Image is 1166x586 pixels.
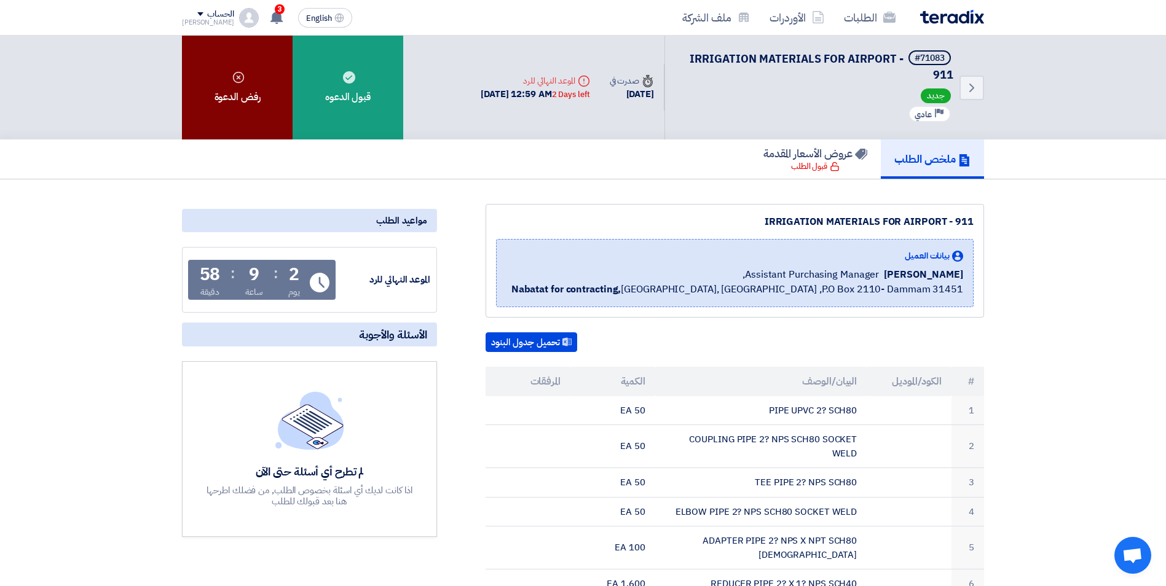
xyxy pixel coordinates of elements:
td: 5 [951,526,984,569]
h5: عروض الأسعار المقدمة [763,146,867,160]
td: 50 EA [570,497,655,526]
th: المرفقات [486,367,570,396]
td: 4 [951,497,984,526]
img: empty_state_list.svg [275,391,344,449]
th: البيان/الوصف [655,367,867,396]
td: 50 EA [570,468,655,498]
div: [PERSON_NAME] [182,19,234,26]
td: COUPLING PIPE 2? NPS SCH80 SOCKET WELD [655,425,867,468]
div: قبول الطلب [791,160,840,173]
div: مواعيد الطلب [182,209,437,232]
div: : [230,262,235,284]
td: TEE PIPE 2? NPS SCH80 [655,468,867,498]
div: لم تطرح أي أسئلة حتى الآن [205,464,414,479]
div: الموعد النهائي للرد [481,74,589,87]
h5: IRRIGATION MATERIALS FOR AIRPORT - 911 [680,50,953,82]
div: : [274,262,278,284]
td: 2 [951,425,984,468]
div: رفض الدعوة [182,36,293,139]
span: بيانات العميل [905,249,950,262]
div: 9 [249,266,259,283]
button: تحميل جدول البنود [486,332,577,352]
a: ملخص الطلب [881,139,984,179]
div: ساعة [245,286,263,299]
span: IRRIGATION MATERIALS FOR AIRPORT - 911 [690,50,953,83]
span: [PERSON_NAME] [884,267,963,282]
span: Assistant Purchasing Manager, [743,267,879,282]
td: 50 EA [570,425,655,468]
span: [GEOGRAPHIC_DATA], [GEOGRAPHIC_DATA] ,P.O Box 2110- Dammam 31451 [511,282,963,297]
div: اذا كانت لديك أي اسئلة بخصوص الطلب, من فضلك اطرحها هنا بعد قبولك للطلب [205,485,414,507]
div: الحساب [207,9,234,20]
td: 1 [951,396,984,425]
div: 2 Days left [552,88,590,101]
div: #71083 [915,54,945,63]
div: دقيقة [200,286,219,299]
a: الأوردرات [760,3,834,32]
span: English [306,14,332,23]
div: IRRIGATION MATERIALS FOR AIRPORT - 911 [496,214,974,229]
h5: ملخص الطلب [894,152,971,166]
div: 2 [289,266,299,283]
span: الأسئلة والأجوبة [359,327,427,342]
th: الكمية [570,367,655,396]
div: [DATE] 12:59 AM [481,87,589,101]
div: صدرت في [610,74,654,87]
div: 58 [200,266,221,283]
span: عادي [915,109,932,120]
span: 3 [275,4,285,14]
a: Open chat [1114,537,1151,574]
td: 50 EA [570,396,655,425]
a: ملف الشركة [672,3,760,32]
span: جديد [921,88,951,103]
th: الكود/الموديل [867,367,951,396]
td: 100 EA [570,526,655,569]
div: يوم [288,286,300,299]
td: 3 [951,468,984,498]
td: PIPE UPVC 2? SCH80 [655,396,867,425]
td: ADAPTER PIPE 2? NPS X NPT SCH80 [DEMOGRAPHIC_DATA] [655,526,867,569]
a: عروض الأسعار المقدمة قبول الطلب [750,139,881,179]
button: English [298,8,352,28]
img: Teradix logo [920,10,984,24]
th: # [951,367,984,396]
td: ELBOW PIPE 2? NPS SCH80 SOCKET WELD [655,497,867,526]
a: الطلبات [834,3,905,32]
div: قبول الدعوه [293,36,403,139]
b: Nabatat for contracting, [511,282,621,297]
div: الموعد النهائي للرد [338,273,430,287]
div: [DATE] [610,87,654,101]
img: profile_test.png [239,8,259,28]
